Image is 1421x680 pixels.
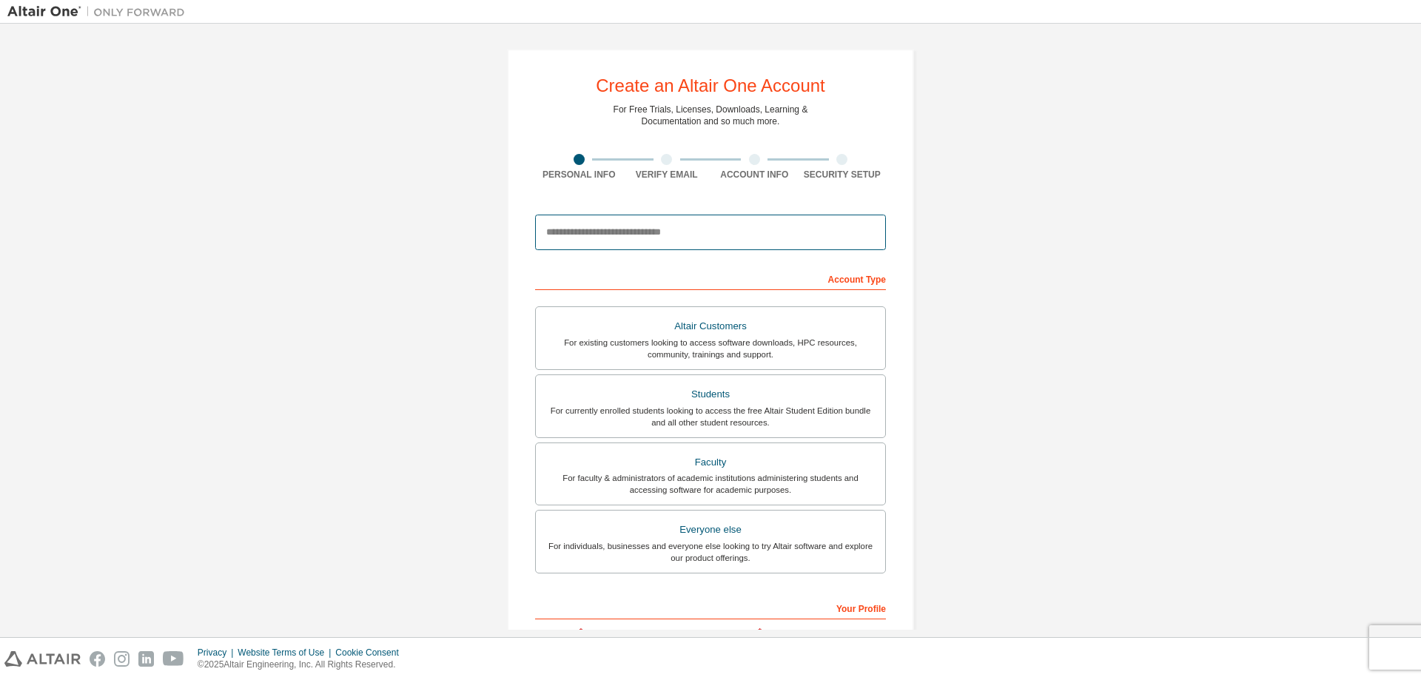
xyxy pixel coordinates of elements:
[545,452,876,473] div: Faculty
[545,540,876,564] div: For individuals, businesses and everyone else looking to try Altair software and explore our prod...
[545,472,876,496] div: For faculty & administrators of academic institutions administering students and accessing softwa...
[535,266,886,290] div: Account Type
[535,169,623,181] div: Personal Info
[535,627,706,639] label: First Name
[710,169,799,181] div: Account Info
[163,651,184,667] img: youtube.svg
[535,596,886,619] div: Your Profile
[238,647,335,659] div: Website Terms of Use
[545,519,876,540] div: Everyone else
[545,337,876,360] div: For existing customers looking to access software downloads, HPC resources, community, trainings ...
[715,627,886,639] label: Last Name
[545,384,876,405] div: Students
[596,77,825,95] div: Create an Altair One Account
[198,659,408,671] p: © 2025 Altair Engineering, Inc. All Rights Reserved.
[545,316,876,337] div: Altair Customers
[614,104,808,127] div: For Free Trials, Licenses, Downloads, Learning & Documentation and so much more.
[4,651,81,667] img: altair_logo.svg
[7,4,192,19] img: Altair One
[799,169,887,181] div: Security Setup
[335,647,407,659] div: Cookie Consent
[114,651,130,667] img: instagram.svg
[90,651,105,667] img: facebook.svg
[138,651,154,667] img: linkedin.svg
[198,647,238,659] div: Privacy
[545,405,876,428] div: For currently enrolled students looking to access the free Altair Student Edition bundle and all ...
[623,169,711,181] div: Verify Email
